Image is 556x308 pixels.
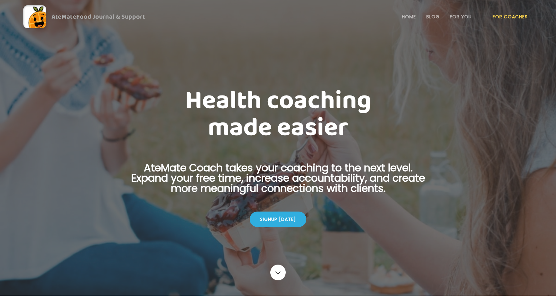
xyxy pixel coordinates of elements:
[121,163,435,201] p: AteMate Coach takes your coaching to the next level. Expand your free time, increase accountabili...
[426,14,440,19] a: Blog
[250,212,306,227] div: Signup [DATE]
[76,12,145,22] span: Food Journal & Support
[450,14,472,19] a: For You
[402,14,416,19] a: Home
[46,12,145,22] div: AteMate
[493,14,528,19] a: For Coaches
[23,5,533,28] a: AteMateFood Journal & Support
[121,87,435,141] h1: Health coaching made easier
